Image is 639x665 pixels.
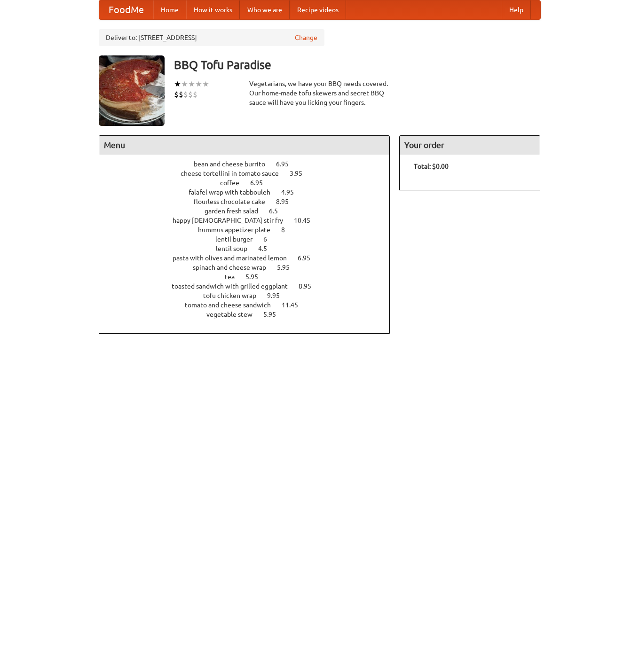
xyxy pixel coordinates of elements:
[181,170,320,177] a: cheese tortellini in tomato sauce 3.95
[205,207,268,215] span: garden fresh salad
[99,29,324,46] div: Deliver to: [STREET_ADDRESS]
[502,0,531,19] a: Help
[298,254,320,262] span: 6.95
[202,79,209,89] li: ★
[269,207,287,215] span: 6.5
[282,301,308,309] span: 11.45
[173,217,292,224] span: happy [DEMOGRAPHIC_DATA] stir fry
[194,160,306,168] a: bean and cheese burrito 6.95
[295,33,317,42] a: Change
[181,79,188,89] li: ★
[172,282,297,290] span: toasted sandwich with grilled eggplant
[198,226,302,234] a: hummus appetizer plate 8
[198,226,280,234] span: hummus appetizer plate
[203,292,297,299] a: tofu chicken wrap 9.95
[400,136,540,155] h4: Your order
[194,198,275,205] span: flourless chocolate cake
[281,226,294,234] span: 8
[216,245,257,252] span: lentil soup
[188,89,193,100] li: $
[263,235,276,243] span: 6
[183,89,188,100] li: $
[290,0,346,19] a: Recipe videos
[220,179,280,187] a: coffee 6.95
[263,311,285,318] span: 5.95
[185,301,280,309] span: tomato and cheese sandwich
[220,179,249,187] span: coffee
[299,282,321,290] span: 8.95
[276,198,298,205] span: 8.95
[99,0,153,19] a: FoodMe
[193,264,276,271] span: spinach and cheese wrap
[173,254,296,262] span: pasta with olives and marinated lemon
[185,301,316,309] a: tomato and cheese sandwich 11.45
[225,273,244,281] span: tea
[181,170,288,177] span: cheese tortellini in tomato sauce
[173,217,328,224] a: happy [DEMOGRAPHIC_DATA] stir fry 10.45
[99,55,165,126] img: angular.jpg
[172,282,329,290] a: toasted sandwich with grilled eggplant 8.95
[216,245,284,252] a: lentil soup 4.5
[99,136,390,155] h4: Menu
[174,79,181,89] li: ★
[205,207,295,215] a: garden fresh salad 6.5
[189,188,311,196] a: falafel wrap with tabbouleh 4.95
[206,311,262,318] span: vegetable stew
[249,79,390,107] div: Vegetarians, we have your BBQ needs covered. Our home-made tofu skewers and secret BBQ sauce will...
[245,273,268,281] span: 5.95
[240,0,290,19] a: Who we are
[277,264,299,271] span: 5.95
[173,254,328,262] a: pasta with olives and marinated lemon 6.95
[195,79,202,89] li: ★
[174,89,179,100] li: $
[194,198,306,205] a: flourless chocolate cake 8.95
[174,55,541,74] h3: BBQ Tofu Paradise
[225,273,276,281] a: tea 5.95
[189,188,280,196] span: falafel wrap with tabbouleh
[250,179,272,187] span: 6.95
[290,170,312,177] span: 3.95
[153,0,186,19] a: Home
[194,160,275,168] span: bean and cheese burrito
[414,163,449,170] b: Total: $0.00
[193,89,197,100] li: $
[281,188,303,196] span: 4.95
[258,245,276,252] span: 4.5
[215,235,284,243] a: lentil burger 6
[203,292,266,299] span: tofu chicken wrap
[186,0,240,19] a: How it works
[193,264,307,271] a: spinach and cheese wrap 5.95
[215,235,262,243] span: lentil burger
[206,311,293,318] a: vegetable stew 5.95
[294,217,320,224] span: 10.45
[276,160,298,168] span: 6.95
[267,292,289,299] span: 9.95
[188,79,195,89] li: ★
[179,89,183,100] li: $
